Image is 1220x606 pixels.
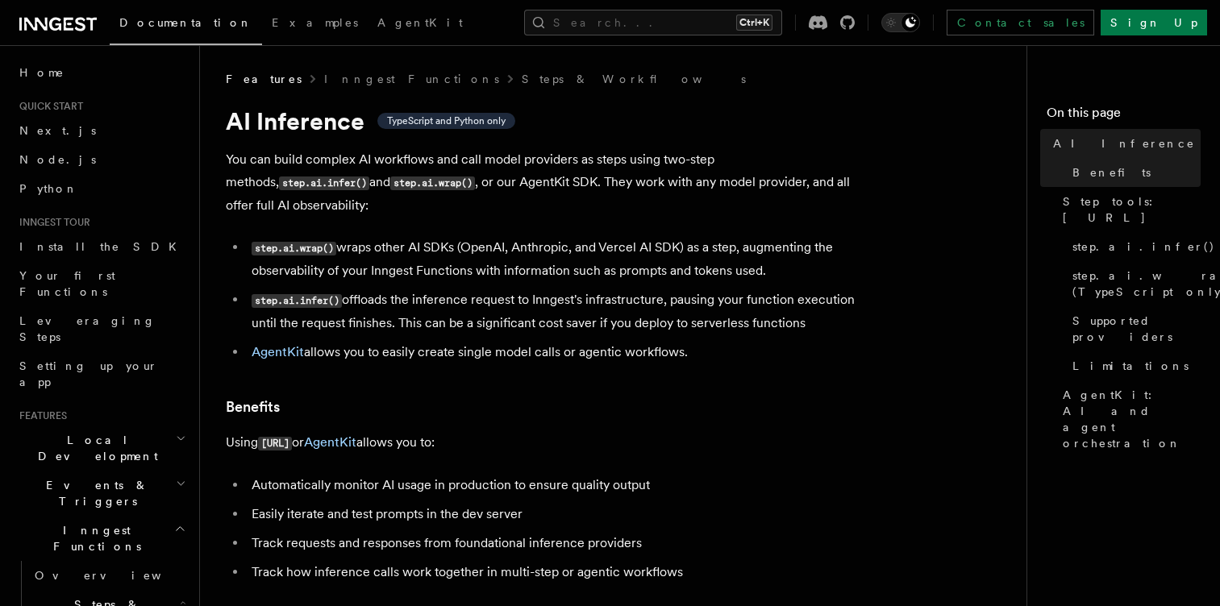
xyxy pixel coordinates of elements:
li: Track requests and responses from foundational inference providers [247,532,871,554]
span: Overview [35,569,201,582]
a: Overview [28,561,189,590]
button: Events & Triggers [13,471,189,516]
a: Limitations [1066,351,1201,380]
span: Benefits [1072,164,1151,181]
h4: On this page [1047,103,1201,129]
code: step.ai.wrap() [390,176,475,190]
span: Home [19,64,65,81]
a: Install the SDK [13,232,189,261]
span: Next.js [19,124,96,137]
span: Inngest tour [13,216,90,229]
span: TypeScript and Python only [387,114,506,127]
span: Step tools: [URL] [1063,193,1201,226]
span: Leveraging Steps [19,314,156,343]
span: AgentKit: AI and agent orchestration [1063,387,1201,451]
p: You can build complex AI workflows and call model providers as steps using two-step methods, and ... [226,148,871,217]
li: allows you to easily create single model calls or agentic workflows. [247,341,871,363]
span: AI Inference [1053,135,1195,151]
a: AI Inference [1047,129,1201,158]
a: Your first Functions [13,261,189,306]
a: AgentKit: AI and agent orchestration [1056,380,1201,458]
span: Local Development [13,432,176,464]
span: Events & Triggers [13,477,176,509]
a: Next.js [13,116,189,145]
code: [URL] [258,437,292,450]
a: step.ai.infer() [1066,232,1201,261]
span: Setting up your app [19,359,158,388]
a: Steps & Workflows [522,71,746,87]
code: step.ai.infer() [279,176,369,190]
span: Install the SDK [19,240,186,253]
li: Automatically monitor AI usage in production to ensure quality output [247,474,871,496]
p: Using or allows you to: [226,431,871,454]
span: Supported providers [1072,313,1201,345]
span: Quick start [13,100,83,113]
a: Examples [262,5,368,44]
kbd: Ctrl+K [736,15,772,31]
li: Easily iterate and test prompts in the dev server [247,503,871,525]
a: step.ai.wrap() (TypeScript only) [1066,261,1201,306]
a: Contact sales [947,10,1094,35]
span: AgentKit [377,16,463,29]
li: wraps other AI SDKs (OpenAI, Anthropic, and Vercel AI SDK) as a step, augmenting the observabilit... [247,236,871,282]
a: Leveraging Steps [13,306,189,351]
span: Examples [272,16,358,29]
span: Your first Functions [19,269,115,298]
code: step.ai.wrap() [252,242,336,255]
a: Home [13,58,189,87]
span: step.ai.infer() [1072,239,1215,255]
span: Inngest Functions [13,522,174,554]
a: Step tools: [URL] [1056,187,1201,232]
button: Toggle dark mode [881,13,920,32]
a: AgentKit [252,344,304,359]
span: Node.js [19,153,96,166]
a: Inngest Functions [324,71,499,87]
button: Search...Ctrl+K [524,10,782,35]
a: AgentKit [368,5,473,44]
a: AgentKit [304,434,356,450]
a: Sign Up [1101,10,1207,35]
button: Inngest Functions [13,516,189,561]
span: Features [226,71,302,87]
button: Local Development [13,425,189,471]
a: Python [13,174,189,203]
li: Track how inference calls work together in multi-step or agentic workflows [247,561,871,583]
code: step.ai.infer() [252,294,342,308]
li: offloads the inference request to Inngest's infrastructure, pausing your function execution until... [247,288,871,334]
h1: AI Inference [226,106,871,135]
span: Limitations [1072,358,1189,374]
a: Setting up your app [13,351,189,396]
span: Python [19,182,78,195]
span: Documentation [119,16,252,29]
span: Features [13,409,67,422]
a: Documentation [110,5,262,45]
a: Benefits [1066,158,1201,187]
a: Supported providers [1066,306,1201,351]
a: Node.js [13,145,189,174]
a: Benefits [226,396,280,418]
